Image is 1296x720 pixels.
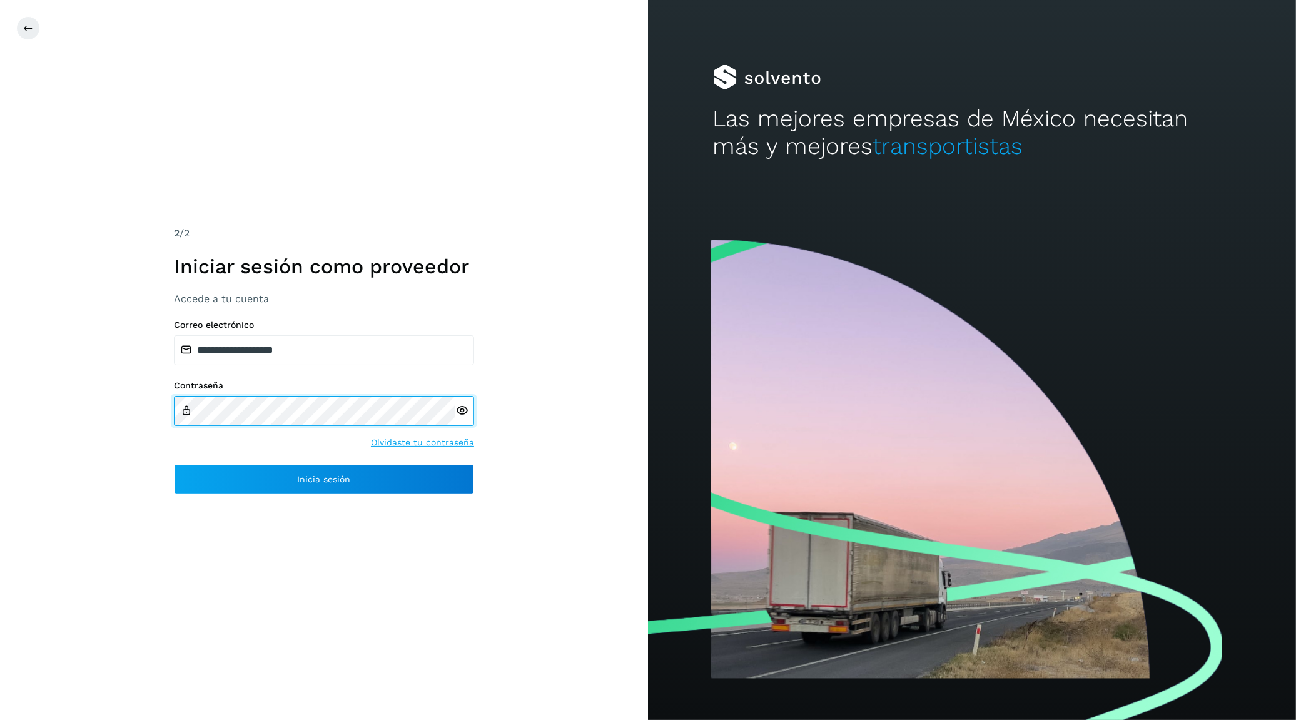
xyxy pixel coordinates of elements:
[174,464,474,494] button: Inicia sesión
[174,380,474,391] label: Contraseña
[174,255,474,278] h1: Iniciar sesión como proveedor
[174,293,474,305] h3: Accede a tu cuenta
[174,227,180,239] span: 2
[371,436,474,449] a: Olvidaste tu contraseña
[873,133,1023,160] span: transportistas
[298,475,351,484] span: Inicia sesión
[713,105,1232,161] h2: Las mejores empresas de México necesitan más y mejores
[174,320,474,330] label: Correo electrónico
[174,226,474,241] div: /2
